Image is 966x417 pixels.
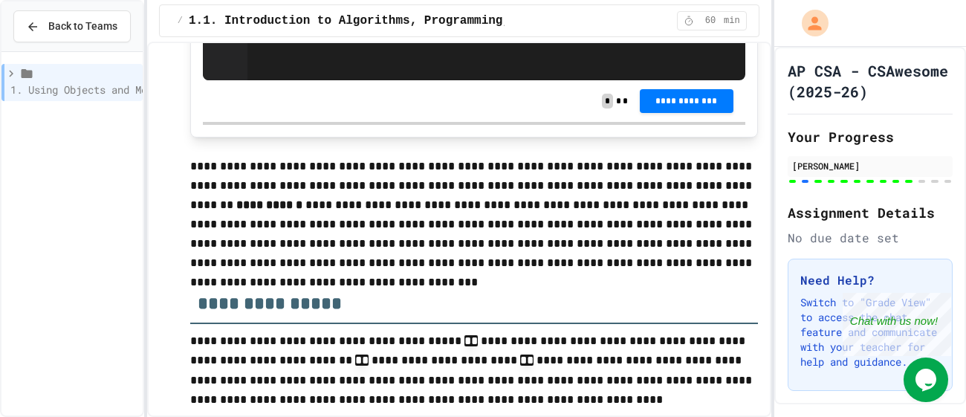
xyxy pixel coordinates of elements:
span: 1.1. Introduction to Algorithms, Programming, and Compilers [189,12,610,30]
span: / [178,15,183,27]
div: My Account [786,6,832,40]
span: Back to Teams [48,19,117,34]
span: 1. Using Objects and Methods [10,83,177,97]
button: Back to Teams [13,10,131,42]
h2: Assignment Details [788,202,953,223]
span: 60 [698,15,722,27]
h1: AP CSA - CSAwesome (2025-26) [788,60,953,102]
p: Switch to "Grade View" to access the chat feature and communicate with your teacher for help and ... [800,295,940,369]
span: min [724,15,740,27]
h2: Your Progress [788,126,953,147]
h3: Need Help? [800,271,940,289]
iframe: chat widget [904,358,951,402]
div: [PERSON_NAME] [792,159,948,172]
iframe: chat widget [843,293,951,356]
div: No due date set [788,229,953,247]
